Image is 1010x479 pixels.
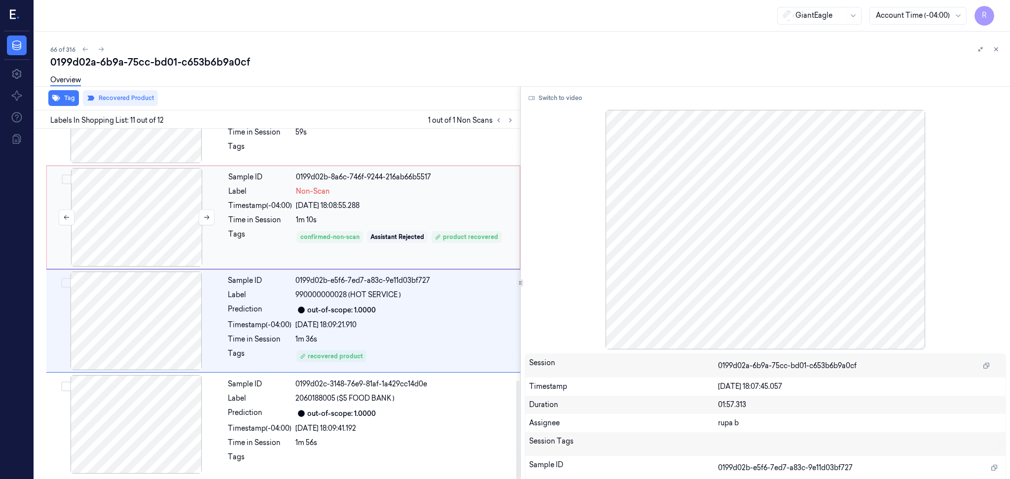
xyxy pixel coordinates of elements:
[370,233,424,241] div: Assistant Rejected
[295,334,514,344] div: 1m 36s
[62,174,72,184] button: Select row
[228,393,291,404] div: Label
[295,393,395,404] span: 2060188005 ($5 FOOD BANK )
[228,127,291,137] div: Time in Session
[50,115,164,126] span: Labels In Shopping List: 11 out of 12
[296,172,514,182] div: 0199d02b-8a6c-746f-9244-216ab66b5517
[50,45,75,54] span: 66 of 316
[228,408,291,419] div: Prediction
[718,381,1002,392] div: [DATE] 18:07:45.057
[300,233,360,241] div: confirmed-non-scan
[48,90,79,106] button: Tag
[228,379,291,389] div: Sample ID
[295,438,514,448] div: 1m 56s
[228,348,291,364] div: Tags
[529,358,718,374] div: Session
[228,290,291,300] div: Label
[529,381,718,392] div: Timestamp
[228,141,291,157] div: Tags
[50,75,81,86] a: Overview
[718,400,1002,410] div: 01:57.313
[228,320,291,330] div: Timestamp (-04:00)
[228,334,291,344] div: Time in Session
[525,90,586,106] button: Switch to video
[974,6,994,26] button: R
[300,352,363,361] div: recovered product
[529,400,718,410] div: Duration
[307,305,376,315] div: out-of-scope: 1.0000
[228,186,292,197] div: Label
[296,186,330,197] span: Non-Scan
[718,463,853,473] span: 0199d02b-e5f6-7ed7-a83c-9e11d03bf727
[529,436,718,452] div: Session Tags
[307,409,376,419] div: out-of-scope: 1.0000
[61,278,71,288] button: Select row
[428,114,516,126] span: 1 out of 1 Non Scans
[718,418,1002,428] div: rupa b
[228,229,292,245] div: Tags
[50,55,1002,69] div: 0199d02a-6b9a-75cc-bd01-c653b6b9a0cf
[295,379,514,389] div: 0199d02c-3148-76e9-81af-1a429cc14d0e
[296,215,514,225] div: 1m 10s
[529,460,718,476] div: Sample ID
[295,275,514,286] div: 0199d02b-e5f6-7ed7-a83c-9e11d03bf727
[228,452,291,468] div: Tags
[295,320,514,330] div: [DATE] 18:09:21.910
[228,275,291,286] div: Sample ID
[295,127,514,137] div: 59s
[228,201,292,211] div: Timestamp (-04:00)
[228,438,291,448] div: Time in Session
[61,381,71,391] button: Select row
[228,423,291,434] div: Timestamp (-04:00)
[228,215,292,225] div: Time in Session
[228,172,292,182] div: Sample ID
[295,290,401,300] span: 990000000028 (HOT SERVICE )
[435,233,498,241] div: product recovered
[529,418,718,428] div: Assignee
[718,361,857,371] span: 0199d02a-6b9a-75cc-bd01-c653b6b9a0cf
[295,423,514,434] div: [DATE] 18:09:41.192
[228,304,291,316] div: Prediction
[296,201,514,211] div: [DATE] 18:08:55.288
[83,90,158,106] button: Recovered Product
